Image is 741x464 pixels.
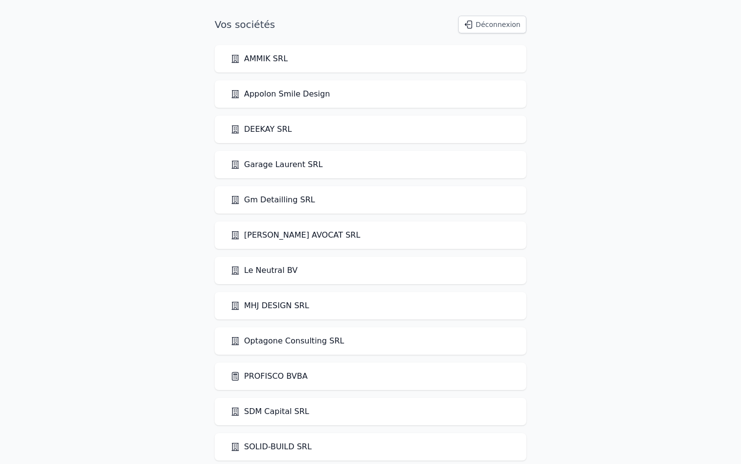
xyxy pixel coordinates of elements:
[230,229,360,241] a: [PERSON_NAME] AVOCAT SRL
[230,159,322,171] a: Garage Laurent SRL
[230,300,309,312] a: MHJ DESIGN SRL
[230,265,297,276] a: Le Neutral BV
[230,370,308,382] a: PROFISCO BVBA
[230,194,315,206] a: Gm Detailling SRL
[458,16,526,33] button: Déconnexion
[230,123,292,135] a: DEEKAY SRL
[230,335,344,347] a: Optagone Consulting SRL
[230,88,330,100] a: Appolon Smile Design
[230,53,288,65] a: AMMIK SRL
[230,406,309,417] a: SDM Capital SRL
[215,18,275,31] h1: Vos sociétés
[230,441,312,453] a: SOLID-BUILD SRL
